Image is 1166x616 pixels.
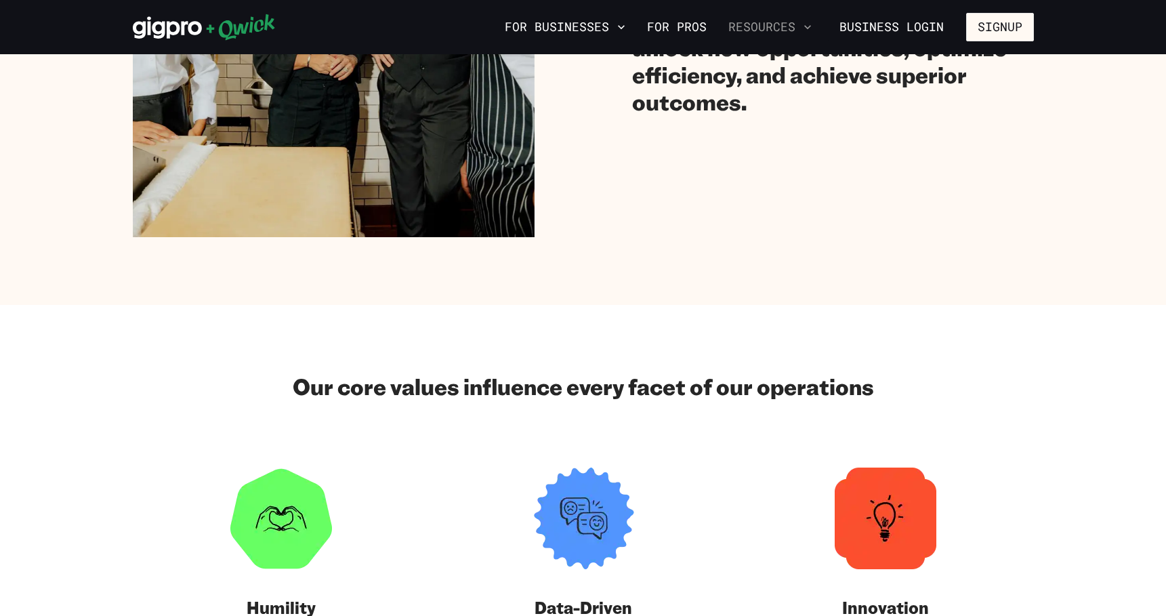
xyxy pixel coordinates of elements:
[966,13,1034,41] button: Signup
[828,13,955,41] a: Business Login
[293,373,874,400] h2: Our core values influence every facet of our operations
[533,468,634,569] img: Making decisions large and small based on data, with our customers’ best interests in mind
[835,468,936,569] img: Innovation is core value at Gigpro
[499,16,631,39] button: For Businesses
[230,468,332,569] img: Humility is a core value at Gigpro
[642,16,712,39] a: For Pros
[723,16,817,39] button: Resources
